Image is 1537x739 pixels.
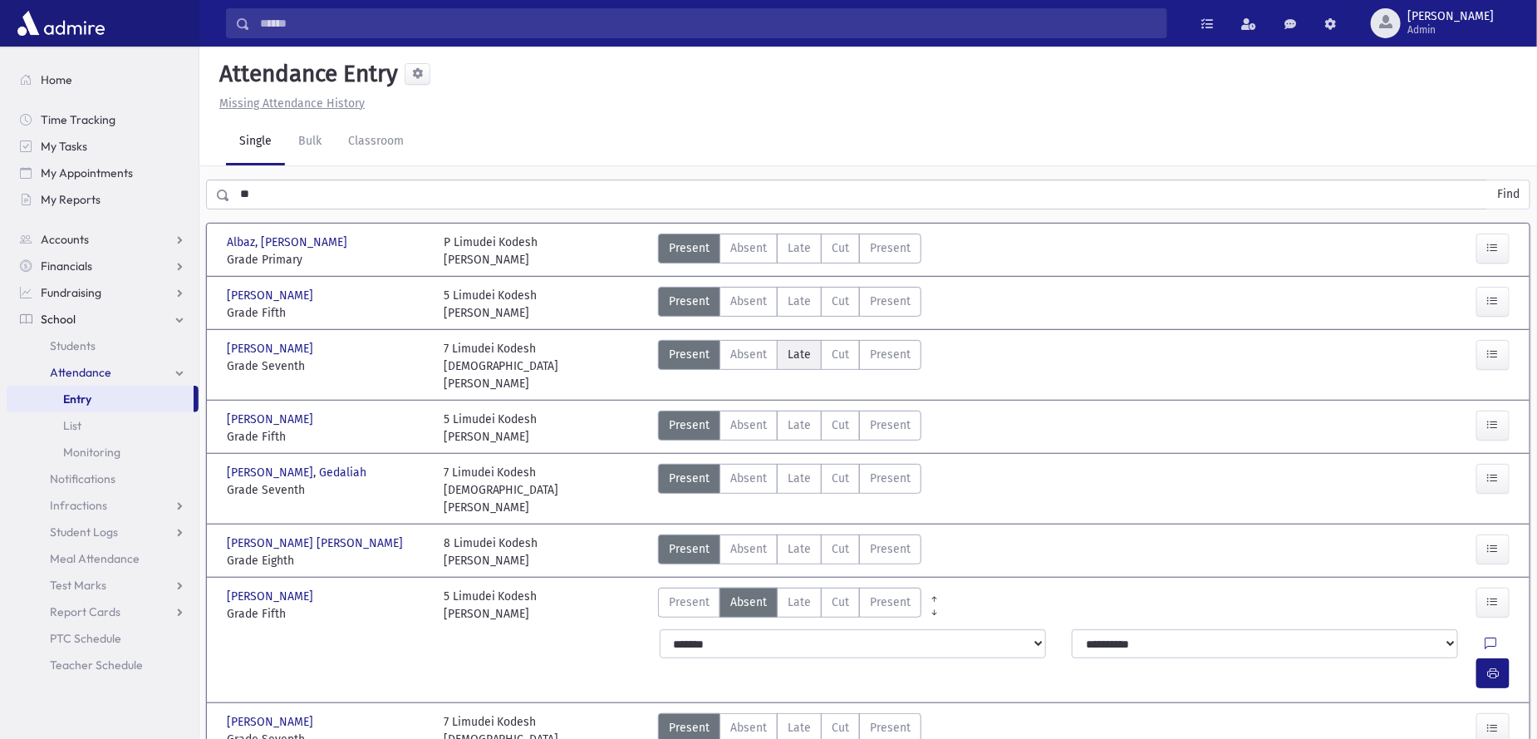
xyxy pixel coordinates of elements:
span: Cut [832,416,849,434]
span: Present [870,540,911,558]
span: [PERSON_NAME], Gedaliah [227,464,370,481]
span: [PERSON_NAME] [227,713,317,731]
span: Infractions [50,498,107,513]
span: Grade Eighth [227,552,427,569]
a: Notifications [7,466,199,492]
span: Absent [730,470,767,487]
div: AttTypes [658,588,921,623]
span: [PERSON_NAME] [227,340,317,357]
a: Meal Attendance [7,545,199,572]
span: Late [788,239,811,257]
a: Student Logs [7,519,199,545]
span: Late [788,346,811,363]
a: My Appointments [7,160,199,186]
a: List [7,412,199,439]
a: Single [226,119,285,165]
span: Late [788,594,811,611]
img: AdmirePro [13,7,109,40]
span: Monitoring [63,445,120,460]
span: [PERSON_NAME] [227,588,317,605]
span: Grade Seventh [227,481,427,499]
span: Accounts [41,232,89,247]
span: [PERSON_NAME] [1407,10,1494,23]
span: Admin [1407,23,1494,37]
span: Students [50,338,96,353]
span: My Tasks [41,139,87,154]
a: Financials [7,253,199,279]
a: Time Tracking [7,106,199,133]
a: Classroom [335,119,417,165]
a: Home [7,67,199,93]
input: Search [250,8,1166,38]
span: Cut [832,239,849,257]
span: Present [870,594,911,611]
div: 8 Limudei Kodesh [PERSON_NAME] [444,535,538,569]
span: Late [788,470,811,487]
div: AttTypes [658,535,921,569]
span: Grade Fifth [227,304,427,322]
a: Accounts [7,226,199,253]
h5: Attendance Entry [213,60,398,88]
span: Test Marks [50,578,106,593]
span: Present [870,470,911,487]
span: Present [669,470,710,487]
div: 5 Limudei Kodesh [PERSON_NAME] [444,411,538,446]
span: Absent [730,416,767,434]
span: [PERSON_NAME] [227,411,317,428]
div: 7 Limudei Kodesh [DEMOGRAPHIC_DATA][PERSON_NAME] [444,464,644,516]
span: Present [669,540,710,558]
span: My Reports [41,192,101,207]
span: PTC Schedule [50,631,121,646]
a: Attendance [7,359,199,386]
span: Grade Fifth [227,428,427,446]
span: Late [788,540,811,558]
span: Meal Attendance [50,551,140,566]
div: AttTypes [658,464,921,516]
a: Test Marks [7,572,199,599]
span: Absent [730,540,767,558]
a: Teacher Schedule [7,652,199,678]
span: Grade Primary [227,251,427,269]
span: Fundraising [41,285,101,300]
span: Present [870,346,911,363]
a: Report Cards [7,599,199,625]
a: Missing Attendance History [213,96,365,111]
div: 5 Limudei Kodesh [PERSON_NAME] [444,287,538,322]
div: AttTypes [658,340,921,392]
span: Present [870,416,911,434]
span: Cut [832,293,849,310]
a: My Tasks [7,133,199,160]
span: Attendance [50,365,111,380]
span: School [41,312,76,327]
span: Cut [832,346,849,363]
a: Monitoring [7,439,199,466]
span: Cut [832,594,849,611]
span: Albaz, [PERSON_NAME] [227,234,351,251]
a: My Reports [7,186,199,213]
span: Time Tracking [41,112,115,127]
span: Notifications [50,471,115,486]
span: Present [669,293,710,310]
span: [PERSON_NAME] [227,287,317,304]
span: Present [870,293,911,310]
span: [PERSON_NAME] [PERSON_NAME] [227,535,406,552]
span: Grade Fifth [227,605,427,623]
a: Students [7,333,199,359]
a: PTC Schedule [7,625,199,652]
span: Late [788,293,811,310]
a: Bulk [285,119,335,165]
span: Present [669,416,710,434]
span: Absent [730,293,767,310]
div: AttTypes [658,287,921,322]
span: Cut [832,540,849,558]
span: Absent [730,239,767,257]
div: P Limudei Kodesh [PERSON_NAME] [444,234,538,269]
span: Late [788,416,811,434]
a: School [7,306,199,333]
span: Present [870,239,911,257]
a: Entry [7,386,194,412]
span: Present [669,594,710,611]
a: Infractions [7,492,199,519]
span: Absent [730,346,767,363]
span: Entry [63,392,91,406]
